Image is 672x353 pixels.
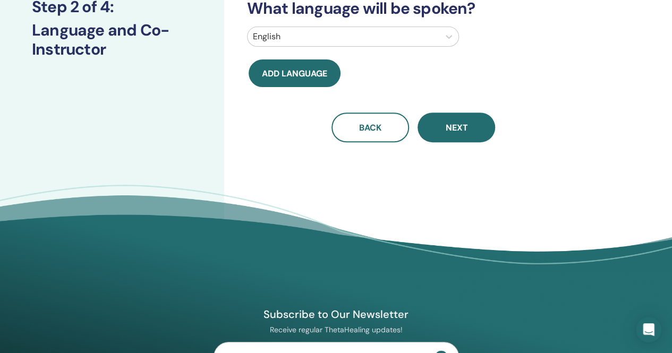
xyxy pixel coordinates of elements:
h4: Subscribe to Our Newsletter [214,307,459,321]
span: Back [359,122,381,133]
span: Add language [262,68,327,79]
span: Next [445,122,467,133]
button: Add language [249,59,341,87]
p: Receive regular ThetaHealing updates! [214,325,459,334]
button: Next [418,113,495,142]
div: Open Intercom Messenger [636,317,661,342]
h3: Language and Co-Instructor [32,21,192,59]
button: Back [331,113,409,142]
